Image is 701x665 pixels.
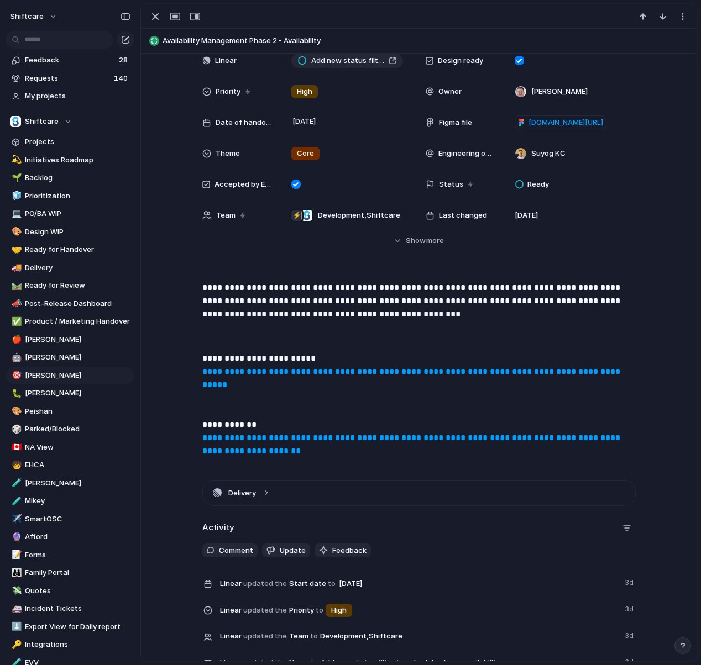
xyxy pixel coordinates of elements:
div: 🧪 [12,477,19,489]
a: 🧒EHCA [6,457,134,473]
div: 🧪 [12,495,19,508]
div: 🌱Backlog [6,170,134,186]
div: 🎨Peishan [6,403,134,420]
a: 💻PO/BA WIP [6,205,134,222]
span: Delivery [25,262,130,273]
button: 🚑 [10,603,21,614]
span: 3d [625,601,636,615]
button: 🛤️ [10,280,21,291]
a: 👪Family Portal [6,564,134,581]
span: Update [280,545,306,556]
span: Initiatives Roadmap [25,155,130,166]
button: 👪 [10,567,21,578]
button: Showmore [202,231,636,251]
button: 🎨 [10,406,21,417]
a: Add new status filter to scheduler for unavailability [291,54,403,68]
a: Feedback28 [6,52,134,68]
div: 💫 [12,154,19,166]
span: SmartOSC [25,514,130,525]
button: Comment [202,543,258,558]
h2: Activity [202,521,234,534]
div: 🛤️ [12,279,19,292]
a: 🧪Mikey [6,493,134,509]
span: updated the [243,578,287,589]
span: to [328,578,336,589]
a: 💸Quotes [6,583,134,599]
button: 📝 [10,550,21,561]
span: Availability Management Phase 2 - Availability [163,35,692,46]
span: [PERSON_NAME] [25,334,130,345]
button: 🔮 [10,531,21,542]
button: 🤖 [10,352,21,363]
button: 🌱 [10,172,21,183]
a: 🔮Afford [6,529,134,545]
span: Engineering owner [438,148,496,159]
div: ✈️SmartOSC [6,511,134,527]
div: 💸 [12,584,19,597]
button: 🍎 [10,334,21,345]
div: 🤖 [12,351,19,364]
button: 💻 [10,208,21,219]
a: 🐛[PERSON_NAME] [6,385,134,402]
span: Parked/Blocked [25,424,130,435]
a: Projects [6,134,134,150]
div: ⚡ [291,210,302,221]
button: Feedback [315,543,371,558]
button: 💸 [10,585,21,597]
div: 🎨 [12,225,19,238]
div: 🔮 [12,531,19,543]
a: 💫Initiatives Roadmap [6,152,134,168]
div: ✅ [12,315,19,328]
span: NA View [25,442,130,453]
div: 🤖[PERSON_NAME] [6,349,134,366]
span: Priority [216,86,240,97]
div: 📣 [12,297,19,310]
button: ✈️ [10,514,21,525]
div: 🤝Ready for Handover [6,241,134,258]
button: Update [262,543,310,558]
div: 🌱 [12,172,19,184]
span: Backlog [25,172,130,183]
span: Requests [25,73,111,84]
button: 🎨 [10,226,21,237]
span: Development , Shiftcare [318,210,400,221]
a: 📝Forms [6,547,134,563]
span: High [331,605,347,616]
button: 🇨🇦 [10,442,21,453]
span: Team [220,628,618,643]
span: Quotes [25,585,130,597]
span: Ready [527,179,549,190]
span: shiftcare [10,11,44,22]
span: Show [406,235,426,246]
a: 🧊Prioritization [6,188,134,204]
button: ✅ [10,316,21,327]
div: 🔑Integrations [6,636,134,653]
span: [DOMAIN_NAME][URL] [529,117,603,128]
span: [DATE] [290,115,319,128]
span: to [316,605,323,616]
span: Development , Shiftcare [320,631,402,642]
span: Ready for Review [25,280,130,291]
span: Mikey [25,495,130,506]
div: ⬇️ [12,620,19,633]
a: My projects [6,88,134,104]
div: 🎲 [12,423,19,436]
a: 📣Post-Release Dashboard [6,295,134,312]
span: updated the [243,631,287,642]
span: Comment [219,545,253,556]
button: 🎯 [10,370,21,381]
span: Linear [215,55,237,66]
span: Suyog KC [531,148,566,159]
a: 🚚Delivery [6,260,134,276]
span: Incident Tickets [25,603,130,614]
button: 💫 [10,155,21,166]
div: 🚑Incident Tickets [6,600,134,617]
a: 🛤️Ready for Review [6,277,134,294]
div: 🚑 [12,603,19,615]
